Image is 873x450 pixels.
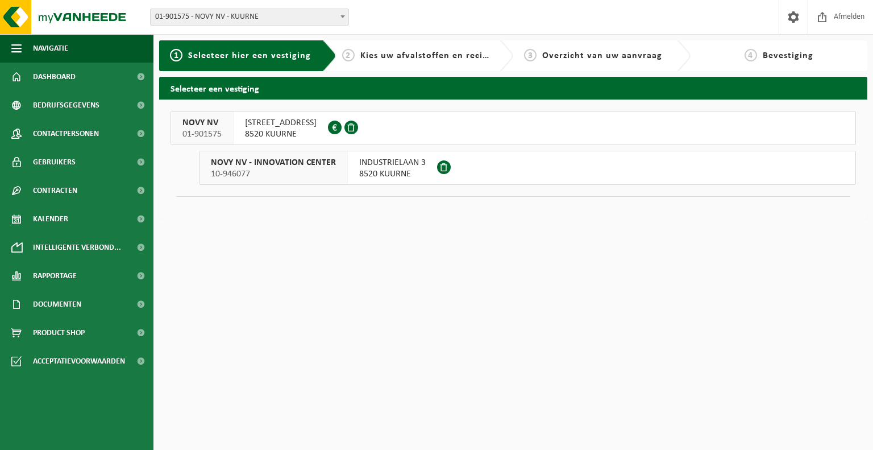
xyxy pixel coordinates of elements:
[182,117,222,129] span: NOVY NV
[33,347,125,375] span: Acceptatievoorwaarden
[182,129,222,140] span: 01-901575
[171,111,856,145] button: NOVY NV 01-901575 [STREET_ADDRESS]8520 KUURNE
[33,91,99,119] span: Bedrijfsgegevens
[542,51,662,60] span: Overzicht van uw aanvraag
[359,168,426,180] span: 8520 KUURNE
[150,9,349,26] span: 01-901575 - NOVY NV - KUURNE
[33,63,76,91] span: Dashboard
[342,49,355,61] span: 2
[524,49,537,61] span: 3
[33,233,121,262] span: Intelligente verbond...
[245,117,317,129] span: [STREET_ADDRESS]
[245,129,317,140] span: 8520 KUURNE
[211,168,336,180] span: 10-946077
[33,148,76,176] span: Gebruikers
[151,9,348,25] span: 01-901575 - NOVY NV - KUURNE
[33,290,81,319] span: Documenten
[33,262,77,290] span: Rapportage
[763,51,813,60] span: Bevestiging
[33,176,77,205] span: Contracten
[33,319,85,347] span: Product Shop
[360,51,517,60] span: Kies uw afvalstoffen en recipiënten
[359,157,426,168] span: INDUSTRIELAAN 3
[745,49,757,61] span: 4
[188,51,311,60] span: Selecteer hier een vestiging
[159,77,867,99] h2: Selecteer een vestiging
[170,49,182,61] span: 1
[199,151,856,185] button: NOVY NV - INNOVATION CENTER 10-946077 INDUSTRIELAAN 38520 KUURNE
[33,119,99,148] span: Contactpersonen
[33,205,68,233] span: Kalender
[33,34,68,63] span: Navigatie
[211,157,336,168] span: NOVY NV - INNOVATION CENTER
